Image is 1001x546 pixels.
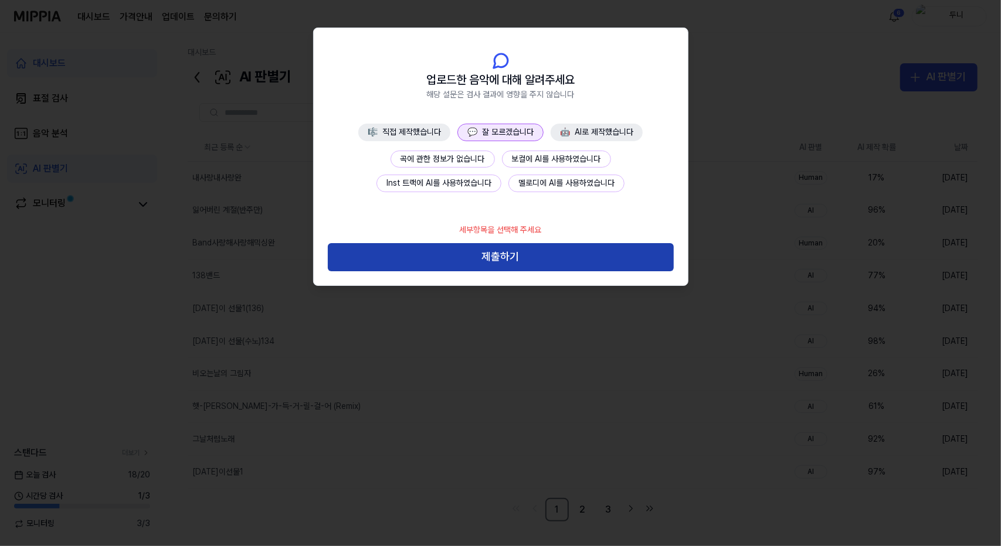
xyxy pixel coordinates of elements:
button: 💬잘 모르겠습니다 [457,124,544,141]
button: 보컬에 AI를 사용하였습니다 [502,151,611,168]
button: 곡에 관한 정보가 없습니다 [391,151,495,168]
button: 🎼직접 제작했습니다 [358,124,450,141]
span: 💬 [467,127,477,136]
button: 멜로디에 AI를 사용하였습니다 [508,175,625,192]
button: 제출하기 [328,243,674,271]
button: Inst 트랙에 AI를 사용하였습니다 [376,175,501,192]
span: 🎼 [368,127,378,136]
span: 업로드한 음악에 대해 알려주세요 [426,70,575,89]
span: 🤖 [560,127,570,136]
button: 🤖AI로 제작했습니다 [551,124,643,141]
span: 해당 설문은 검사 결과에 영향을 주지 않습니다 [427,89,575,101]
div: 세부항목을 선택해 주세요 [453,217,549,243]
